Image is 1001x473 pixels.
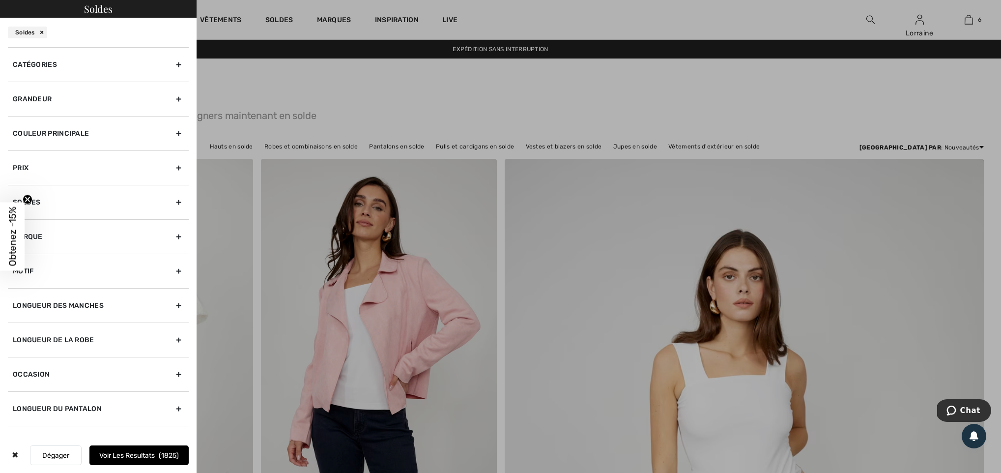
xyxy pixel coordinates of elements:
[8,47,189,82] div: Catégories
[30,445,82,465] button: Dégager
[23,195,32,205] button: Close teaser
[8,288,189,323] div: Longueur des manches
[8,254,189,288] div: Motif
[8,391,189,426] div: Longueur du pantalon
[8,219,189,254] div: Marque
[8,323,189,357] div: Longueur de la robe
[8,445,22,465] div: ✖
[7,207,18,266] span: Obtenez -15%
[8,357,189,391] div: Occasion
[8,116,189,150] div: Couleur Principale
[8,426,189,460] div: Coupe du pantalon
[8,150,189,185] div: Prix
[89,445,189,465] button: Voir les resultats1825
[937,399,991,424] iframe: Ouvre un widget dans lequel vous pouvez chatter avec l’un de nos agents
[8,185,189,219] div: Soldes
[8,82,189,116] div: Grandeur
[159,451,179,460] span: 1825
[8,27,47,38] div: Soldes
